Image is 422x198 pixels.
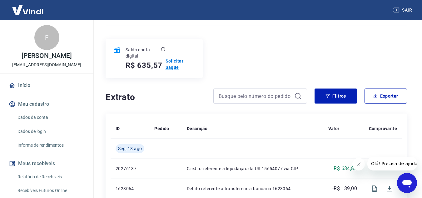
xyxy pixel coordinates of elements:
p: Crédito referente à liquidação da UR 15654077 via CIP [187,165,318,172]
img: Vindi [7,0,48,19]
p: -R$ 139,00 [332,185,357,192]
p: [EMAIL_ADDRESS][DOMAIN_NAME] [12,62,81,68]
button: Exportar [365,89,407,104]
p: Comprovante [369,125,397,132]
a: Solicitar Saque [166,58,195,70]
p: ID [116,125,120,132]
iframe: Fechar mensagem [352,158,365,170]
p: Pedido [154,125,169,132]
input: Busque pelo número do pedido [219,91,292,101]
iframe: Botão para abrir a janela de mensagens [397,173,417,193]
a: Relatório de Recebíveis [15,170,86,183]
iframe: Mensagem da empresa [367,157,417,170]
p: 20276137 [116,165,144,172]
a: Recebíveis Futuros Online [15,184,86,197]
span: Download [382,181,397,196]
p: R$ 634,85 [334,165,357,172]
span: Seg, 18 ago [118,145,142,152]
span: Visualizar [367,181,382,196]
h4: Extrato [106,91,206,104]
span: Olá! Precisa de ajuda? [4,4,52,9]
p: Saldo conta digital [126,47,160,59]
p: [PERSON_NAME] [22,53,72,59]
a: Informe de rendimentos [15,139,86,152]
button: Filtros [315,89,357,104]
a: Início [7,79,86,92]
a: Dados da conta [15,111,86,124]
p: 1623064 [116,185,144,192]
button: Sair [392,4,415,16]
p: Valor [328,125,340,132]
button: Meus recebíveis [7,157,86,170]
a: Dados de login [15,125,86,138]
h5: R$ 635,57 [126,60,162,70]
p: Descrição [187,125,208,132]
button: Meu cadastro [7,97,86,111]
p: Débito referente à transferência bancária 1623064 [187,185,318,192]
div: F [34,25,59,50]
